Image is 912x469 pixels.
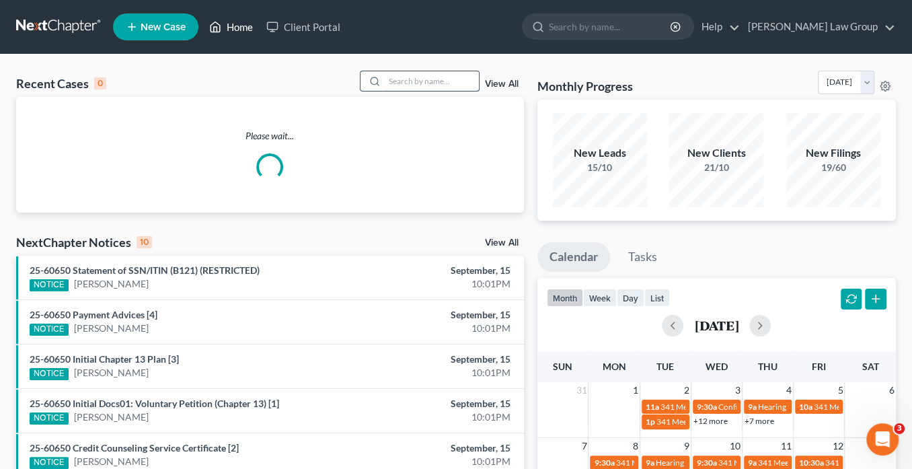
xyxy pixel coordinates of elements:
[485,79,519,89] a: View All
[580,438,588,454] span: 7
[694,318,738,332] h2: [DATE]
[718,402,872,412] span: Confirmation Hearing for [PERSON_NAME]
[141,22,186,32] span: New Case
[30,264,260,276] a: 25-60650 Statement of SSN/ITIN (B121) (RESTRICTED)
[359,441,510,455] div: September, 15
[745,416,774,426] a: +7 more
[799,458,824,468] span: 10:30a
[553,361,572,372] span: Sun
[697,402,717,412] span: 9:30a
[786,145,880,161] div: New Filings
[785,382,793,398] span: 4
[617,289,644,307] button: day
[780,438,793,454] span: 11
[862,361,878,372] span: Sat
[359,308,510,322] div: September, 15
[16,129,524,143] p: Please wait...
[734,382,742,398] span: 3
[74,455,149,468] a: [PERSON_NAME]
[615,458,808,468] span: 341 Meeting for [PERSON_NAME] & [PERSON_NAME]
[359,322,510,335] div: 10:01PM
[549,14,672,39] input: Search by name...
[741,15,895,39] a: [PERSON_NAME] Law Group
[894,423,905,434] span: 3
[359,410,510,424] div: 10:01PM
[359,455,510,468] div: 10:01PM
[537,78,633,94] h3: Monthly Progress
[30,412,69,425] div: NOTICE
[547,289,583,307] button: month
[656,458,761,468] span: Hearing for [PERSON_NAME]
[758,361,777,372] span: Thu
[385,71,479,91] input: Search by name...
[553,161,647,174] div: 15/10
[799,402,812,412] span: 10a
[359,397,510,410] div: September, 15
[683,438,691,454] span: 9
[30,279,69,291] div: NOTICE
[706,361,728,372] span: Wed
[836,382,844,398] span: 5
[485,238,519,248] a: View All
[728,438,742,454] span: 10
[693,416,728,426] a: +12 more
[537,242,610,272] a: Calendar
[30,457,69,469] div: NOTICE
[646,458,654,468] span: 9a
[656,361,674,372] span: Tue
[30,442,239,454] a: 25-60650 Credit Counseling Service Certificate [2]
[30,324,69,336] div: NOTICE
[16,75,106,92] div: Recent Cases
[786,161,880,174] div: 19/60
[137,236,152,248] div: 10
[758,458,879,468] span: 341 Meeting for [PERSON_NAME]
[669,161,763,174] div: 21/10
[594,458,614,468] span: 9:30a
[30,353,179,365] a: 25-60650 Initial Chapter 13 Plan [3]
[30,309,157,320] a: 25-60650 Payment Advices [4]
[30,398,279,409] a: 25-60650 Initial Docs01: Voluntary Petition (Chapter 13) [1]
[632,382,640,398] span: 1
[812,361,826,372] span: Fri
[683,382,691,398] span: 2
[30,368,69,380] div: NOTICE
[616,242,669,272] a: Tasks
[583,289,617,307] button: week
[359,264,510,277] div: September, 15
[646,402,659,412] span: 11a
[695,15,740,39] a: Help
[574,382,588,398] span: 31
[16,234,152,250] div: NextChapter Notices
[831,438,844,454] span: 12
[656,417,777,427] span: 341 Meeting for [PERSON_NAME]
[359,366,510,380] div: 10:01PM
[74,410,149,424] a: [PERSON_NAME]
[74,277,149,291] a: [PERSON_NAME]
[260,15,347,39] a: Client Portal
[718,458,839,468] span: 341 Meeting for [PERSON_NAME]
[866,423,899,456] iframe: Intercom live chat
[888,382,896,398] span: 6
[74,322,149,335] a: [PERSON_NAME]
[669,145,763,161] div: New Clients
[359,353,510,366] div: September, 15
[748,402,757,412] span: 9a
[748,458,757,468] span: 9a
[74,366,149,380] a: [PERSON_NAME]
[202,15,260,39] a: Home
[646,417,655,427] span: 1p
[359,277,510,291] div: 10:01PM
[632,438,640,454] span: 8
[660,402,782,412] span: 341 Meeting for [PERSON_NAME]
[94,77,106,89] div: 0
[697,458,717,468] span: 9:30a
[553,145,647,161] div: New Leads
[602,361,625,372] span: Mon
[644,289,670,307] button: list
